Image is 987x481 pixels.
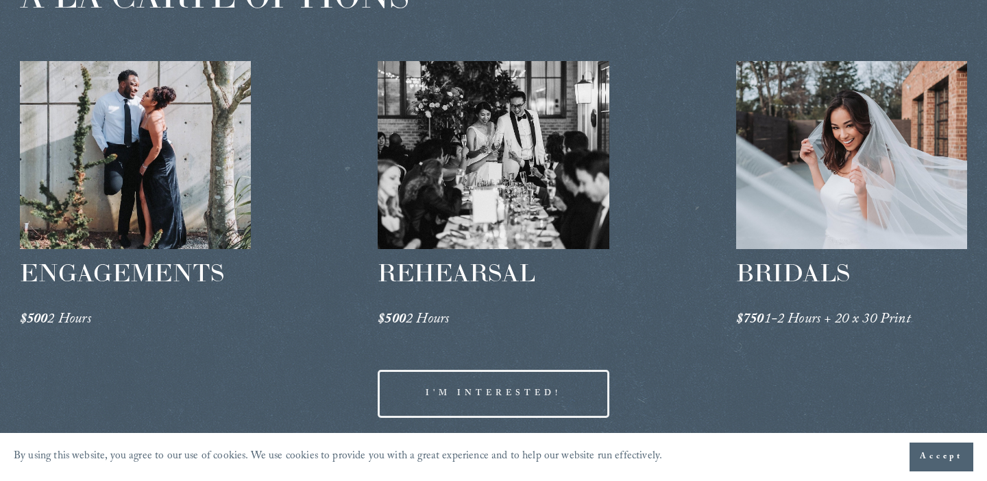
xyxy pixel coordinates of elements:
[406,308,449,332] em: 2 Hours
[20,257,224,288] span: ENGAGEMENTS
[378,308,406,332] em: $500
[920,450,963,464] span: Accept
[910,443,973,471] button: Accept
[14,447,662,468] p: By using this website, you agree to our use of cookies. We use cookies to provide you with a grea...
[47,308,90,332] em: 2 Hours
[736,257,850,288] span: BRIDALS
[736,308,764,332] em: $750
[378,370,609,418] a: I'M INTERESTED!
[378,257,535,288] span: REHEARSAL
[764,308,910,332] em: 1-2 Hours + 20 x 30 Print
[20,308,48,332] em: $500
